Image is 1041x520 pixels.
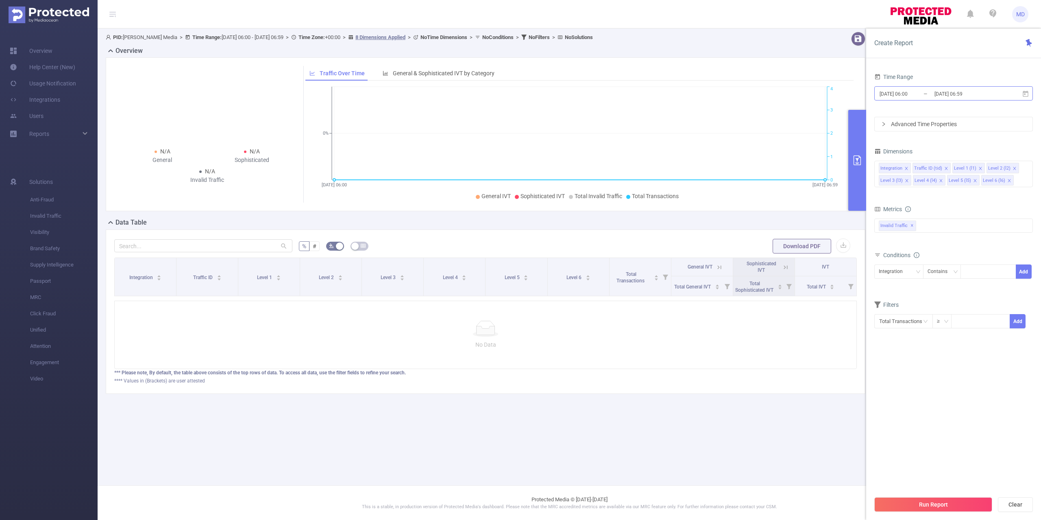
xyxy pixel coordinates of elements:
div: ≥ [937,315,945,328]
i: icon: caret-up [586,274,590,276]
b: Time Zone: [298,34,325,40]
span: MRC [30,289,98,306]
i: icon: caret-up [157,274,161,276]
i: icon: close [939,179,943,184]
span: Click Fraud [30,306,98,322]
span: ✕ [910,221,914,231]
i: icon: down [944,319,949,325]
i: icon: bar-chart [383,70,388,76]
button: Clear [998,497,1033,512]
span: Level 6 [566,275,583,280]
i: icon: caret-up [524,274,528,276]
i: icon: down [916,269,921,275]
a: Reports [29,126,49,142]
div: Invalid Traffic [162,176,252,184]
div: *** Please note, By default, the table above consists of the top rows of data. To access all data... [114,369,857,376]
div: Sort [715,283,720,288]
i: icon: caret-up [400,274,405,276]
span: N/A [205,168,215,175]
i: icon: right [881,122,886,127]
i: icon: caret-up [715,283,719,286]
span: % [302,243,306,249]
span: Create Report [874,39,913,47]
i: icon: caret-up [217,274,221,276]
p: No Data [121,340,850,349]
li: Traffic ID (tid) [913,163,951,173]
span: Attention [30,338,98,354]
span: > [550,34,558,40]
i: icon: table [361,243,366,248]
i: icon: info-circle [905,206,911,212]
div: Sort [400,274,405,279]
input: Search... [114,239,292,252]
a: Help Center (New) [10,59,75,75]
span: # [313,243,316,249]
i: icon: caret-down [524,277,528,280]
span: IVT [822,264,829,270]
span: Level 2 [319,275,335,280]
span: > [340,34,348,40]
span: Brand Safety [30,240,98,257]
div: Contains [928,265,953,278]
h2: Data Table [115,218,147,227]
tspan: [DATE] 06:59 [812,182,838,188]
div: Sort [462,274,466,279]
span: Total Transactions [632,193,679,199]
div: Level 3 (l3) [880,175,903,186]
li: Level 6 (l6) [981,175,1014,186]
i: icon: user [106,35,113,40]
div: Level 5 (l5) [949,175,971,186]
i: icon: caret-up [338,274,343,276]
span: Level 4 [443,275,459,280]
b: PID: [113,34,123,40]
b: No Solutions [565,34,593,40]
span: Passport [30,273,98,289]
i: icon: caret-down [586,277,590,280]
i: icon: line-chart [309,70,315,76]
div: **** Values in (Brackets) are user attested [114,377,857,385]
tspan: 3 [830,107,833,113]
li: Integration [879,163,911,173]
i: icon: caret-down [157,277,161,280]
div: Sort [830,283,834,288]
span: > [514,34,521,40]
span: Invalid Traffic [30,208,98,224]
tspan: 0% [323,131,329,136]
span: General IVT [688,264,712,270]
span: Level 3 [381,275,397,280]
span: General & Sophisticated IVT by Category [393,70,494,76]
span: Time Range [874,74,913,80]
span: Level 1 [257,275,273,280]
i: Filter menu [783,276,795,296]
span: Unified [30,322,98,338]
b: Time Range: [192,34,222,40]
a: Overview [10,43,52,59]
div: Sophisticated [207,156,296,164]
span: Traffic Over Time [320,70,365,76]
span: Total General IVT [674,284,712,290]
a: Integrations [10,92,60,108]
b: No Filters [529,34,550,40]
i: icon: caret-up [654,274,658,276]
li: Level 1 (l1) [952,163,985,173]
i: icon: close [978,166,982,171]
i: Filter menu [845,276,856,296]
span: Integration [129,275,154,280]
input: End date [934,88,1000,99]
button: Download PDF [773,239,831,253]
button: Run Report [874,497,992,512]
div: Integration [880,163,902,174]
li: Level 3 (l3) [879,175,911,186]
i: icon: caret-down [777,286,782,288]
tspan: 2 [830,131,833,136]
i: icon: caret-down [400,277,405,280]
button: Add [1010,314,1026,328]
span: Filters [874,302,899,308]
span: Reports [29,131,49,137]
div: Level 4 (l4) [915,175,937,186]
div: Integration [879,265,908,278]
u: 8 Dimensions Applied [355,34,405,40]
i: icon: caret-down [715,286,719,288]
i: icon: caret-down [830,286,834,288]
div: Sort [338,274,343,279]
